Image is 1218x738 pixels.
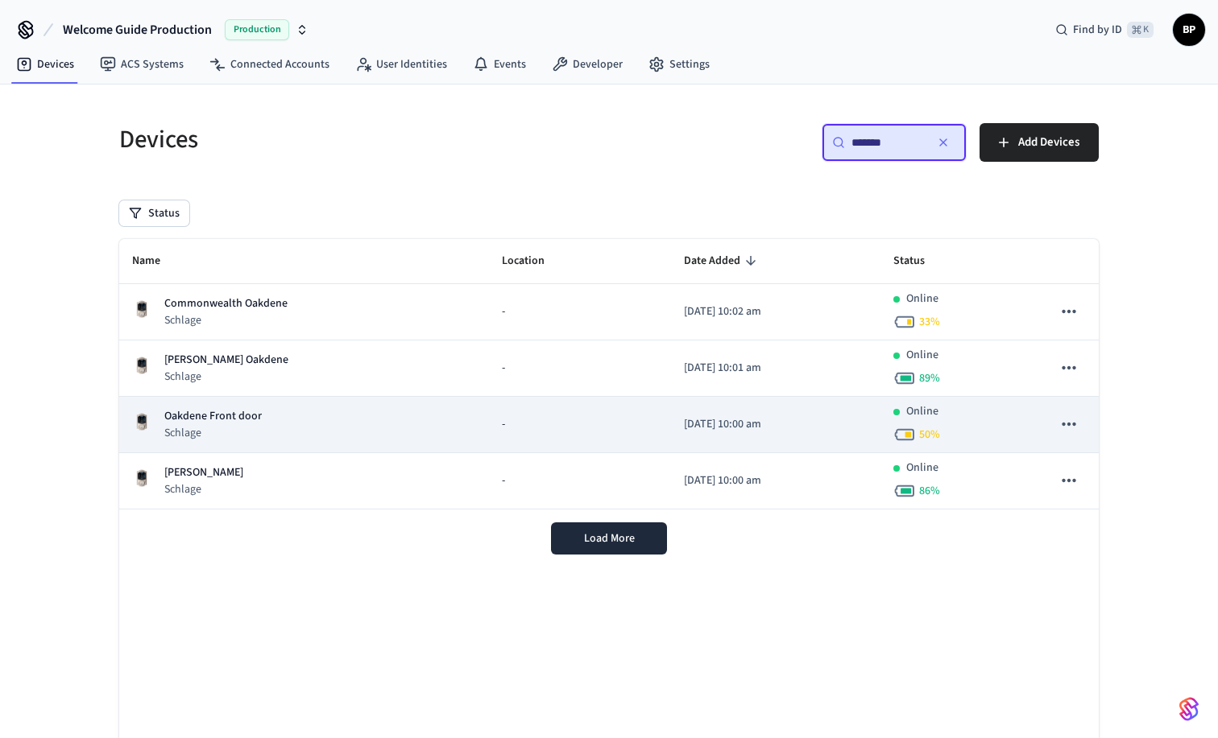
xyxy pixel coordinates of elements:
table: sticky table [119,239,1099,509]
img: Schlage Sense Smart Deadbolt with Camelot Trim, Front [132,412,151,431]
img: SeamLogoGradient.69752ec5.svg [1179,696,1199,722]
p: [DATE] 10:00 am [684,416,868,433]
span: 33 % [919,314,940,330]
a: Connected Accounts [197,50,342,79]
span: BP [1174,15,1203,44]
p: Schlage [164,425,262,441]
p: Online [906,347,938,364]
span: - [502,416,505,433]
a: Settings [636,50,723,79]
p: Schlage [164,369,288,385]
p: Online [906,291,938,307]
span: 89 % [919,370,940,386]
span: 50 % [919,427,940,443]
span: Load More [584,530,635,546]
p: Online [906,460,938,476]
p: Oakdene Front door [164,408,262,425]
div: Find by ID⌘ K [1042,15,1166,44]
img: Schlage Sense Smart Deadbolt with Camelot Trim, Front [132,468,151,488]
span: Date Added [684,249,761,274]
span: - [502,360,505,377]
span: Name [132,249,181,274]
p: Online [906,403,938,420]
button: Load More [551,522,667,555]
p: Commonwealth Oakdene [164,295,288,312]
span: - [502,303,505,320]
p: [DATE] 10:02 am [684,303,868,320]
span: Find by ID [1073,22,1122,38]
a: User Identities [342,50,460,79]
span: - [502,472,505,489]
p: [PERSON_NAME] [164,464,243,481]
img: Schlage Sense Smart Deadbolt with Camelot Trim, Front [132,299,151,319]
p: Schlage [164,312,288,328]
span: Status [893,249,946,274]
span: 86 % [919,483,940,499]
span: Location [502,249,565,274]
a: Devices [3,50,87,79]
span: Welcome Guide Production [63,20,212,39]
img: Schlage Sense Smart Deadbolt with Camelot Trim, Front [132,356,151,375]
p: [DATE] 10:01 am [684,360,868,377]
a: ACS Systems [87,50,197,79]
button: BP [1173,14,1205,46]
p: [PERSON_NAME] Oakdene [164,352,288,369]
p: Schlage [164,481,243,497]
p: [DATE] 10:00 am [684,472,868,489]
a: Events [460,50,539,79]
button: Status [119,200,189,226]
button: Add Devices [980,123,1099,162]
span: Add Devices [1018,132,1079,153]
span: Production [225,19,289,40]
h5: Devices [119,123,599,156]
a: Developer [539,50,636,79]
span: ⌘ K [1127,22,1154,38]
